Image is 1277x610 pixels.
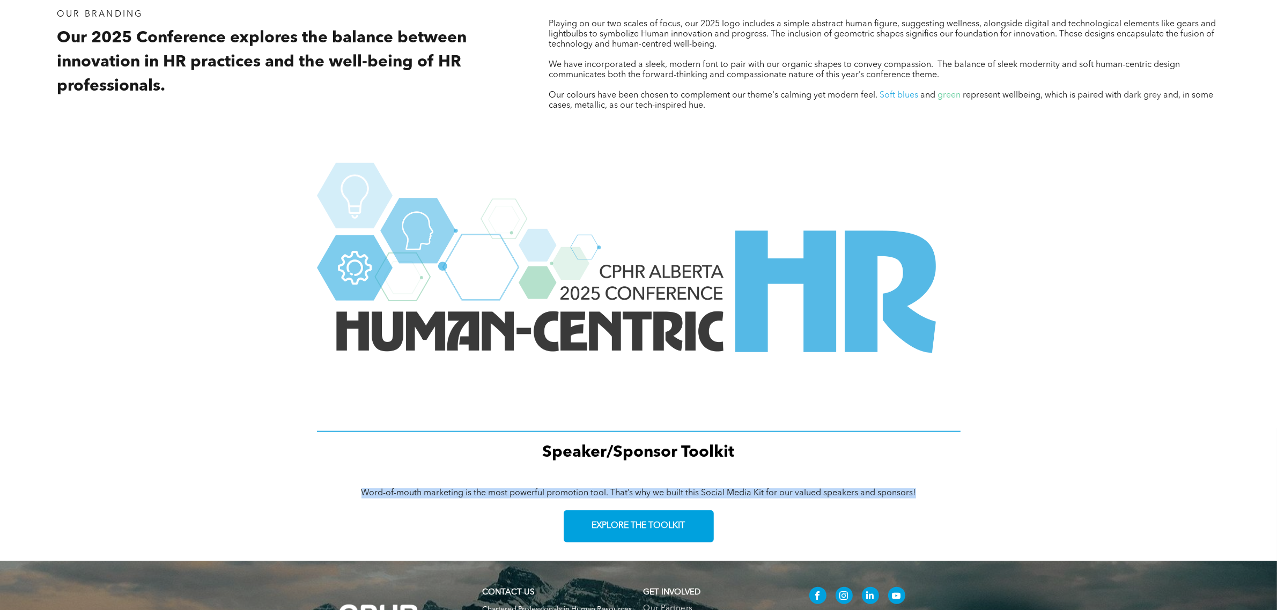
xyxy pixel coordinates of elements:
span: green [938,91,961,100]
span: Word-of-mouth marketing is the most powerful promotion tool. That’s why we built this Social Medi... [361,489,916,497]
span: GET INVOLVED [644,589,701,597]
span: and [920,91,935,100]
span: EXPLORE THE TOOLKIT [592,521,685,531]
span: Our 2025 Conference explores the balance between innovation in HR practices and the well-being of... [57,30,467,94]
span: represent wellbeing, which is paired with [963,91,1121,100]
a: CONTACT US [483,589,535,597]
span: dark grey [1124,91,1161,100]
span: Playing on our two scales of focus, our 2025 logo includes a simple abstract human figure, sugges... [549,20,1216,49]
span: Our Branding [57,10,143,19]
a: linkedin [862,587,879,607]
img: The logo for the human-centric hr conference in alberta. [317,163,961,426]
span: Soft blues [880,91,918,100]
a: instagram [836,587,853,607]
span: We have incorporated a sleek, modern font to pair with our organic shapes to convey compassion. T... [549,61,1180,79]
span: Our colours have been chosen to complement our theme's calming yet modern feel. [549,91,877,100]
a: EXPLORE THE TOOLKIT [564,510,714,542]
a: youtube [888,587,905,607]
span: Speaker/Sponsor Toolkit [543,444,735,460]
a: facebook [809,587,826,607]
